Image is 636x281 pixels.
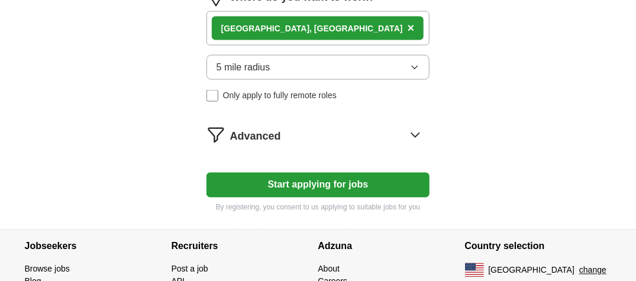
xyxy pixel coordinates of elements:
[465,263,484,277] img: US flag
[318,264,340,274] a: About
[172,264,208,274] a: Post a job
[206,173,430,198] button: Start applying for jobs
[221,22,403,35] div: , [GEOGRAPHIC_DATA]
[408,20,415,37] button: ×
[230,128,281,144] span: Advanced
[206,90,218,102] input: Only apply to fully remote roles
[221,24,310,33] strong: [GEOGRAPHIC_DATA]
[465,230,612,263] h4: Country selection
[579,264,606,277] button: change
[25,264,70,274] a: Browse jobs
[206,55,430,80] button: 5 mile radius
[206,125,225,144] img: filter
[206,202,430,213] p: By registering, you consent to us applying to suitable jobs for you
[489,264,575,277] span: [GEOGRAPHIC_DATA]
[223,89,337,102] span: Only apply to fully remote roles
[217,60,270,75] span: 5 mile radius
[408,21,415,34] span: ×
